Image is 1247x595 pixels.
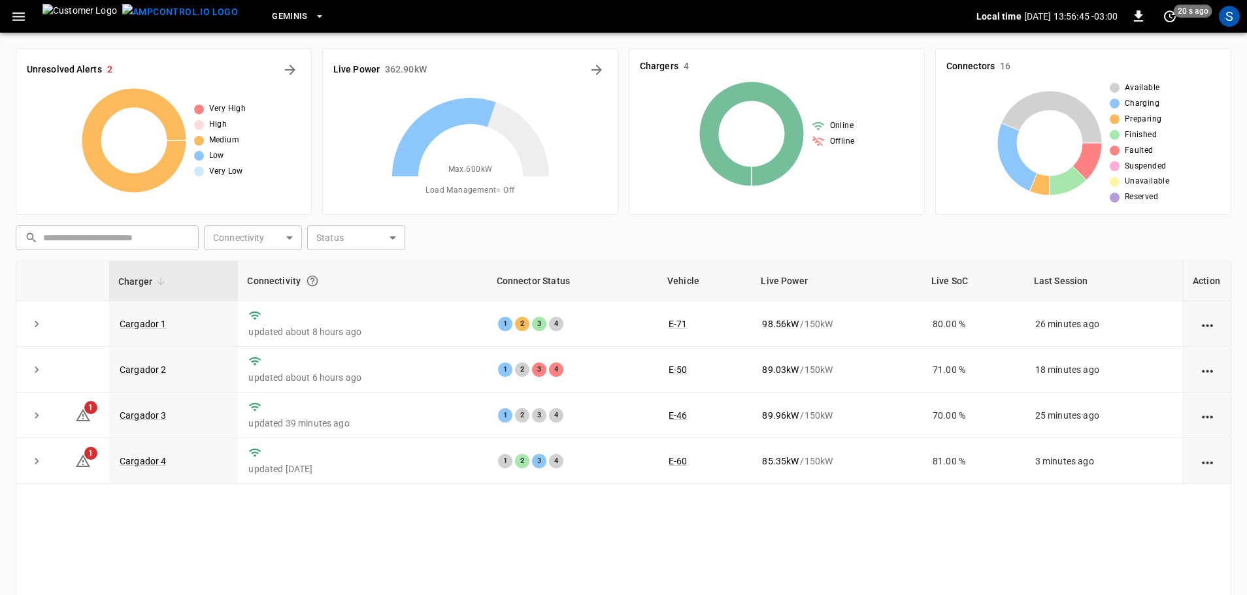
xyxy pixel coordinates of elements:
[385,63,427,77] h6: 362.90 kW
[1125,113,1162,126] span: Preparing
[272,9,308,24] span: Geminis
[267,4,330,29] button: Geminis
[1159,6,1180,27] button: set refresh interval
[1183,261,1231,301] th: Action
[532,317,546,331] div: 3
[922,438,1025,484] td: 81.00 %
[280,59,301,80] button: All Alerts
[762,409,799,422] p: 89.96 kW
[830,120,854,133] span: Online
[120,319,167,329] a: Cargador 1
[1125,129,1157,142] span: Finished
[922,301,1025,347] td: 80.00 %
[27,406,46,425] button: expand row
[118,274,169,289] span: Charger
[1199,317,1216,330] div: action cell options
[1025,347,1183,393] td: 18 minutes ago
[922,347,1025,393] td: 71.00 %
[248,325,476,338] p: updated about 8 hours ago
[209,165,243,178] span: Very Low
[498,362,512,377] div: 1
[209,134,239,147] span: Medium
[549,408,563,423] div: 4
[448,163,493,176] span: Max. 600 kW
[488,261,658,301] th: Connector Status
[27,451,46,471] button: expand row
[532,362,546,377] div: 3
[301,269,324,293] button: Connection between the charger and our software.
[1025,261,1183,301] th: Last Session
[248,462,476,475] p: updated [DATE]
[762,455,912,468] div: / 150 kW
[75,455,91,466] a: 1
[333,63,380,77] h6: Live Power
[515,317,529,331] div: 2
[1125,175,1169,188] span: Unavailable
[1125,144,1154,157] span: Faulted
[247,269,478,293] div: Connectivity
[84,401,97,414] span: 1
[27,63,102,77] h6: Unresolved Alerts
[122,4,238,20] img: ampcontrol.io logo
[684,59,689,74] h6: 4
[107,63,112,77] h6: 2
[42,4,117,29] img: Customer Logo
[209,103,246,116] span: Very High
[549,317,563,331] div: 4
[209,118,227,131] span: High
[1125,191,1158,204] span: Reserved
[248,417,476,430] p: updated 39 minutes ago
[498,317,512,331] div: 1
[84,447,97,460] span: 1
[120,410,167,421] a: Cargador 3
[586,59,607,80] button: Energy Overview
[669,364,688,375] a: E-50
[830,135,855,148] span: Offline
[1000,59,1010,74] h6: 16
[549,362,563,377] div: 4
[1025,393,1183,438] td: 25 minutes ago
[946,59,995,74] h6: Connectors
[1025,438,1183,484] td: 3 minutes ago
[1125,160,1167,173] span: Suspended
[1125,82,1160,95] span: Available
[669,456,688,466] a: E-60
[976,10,1022,23] p: Local time
[248,371,476,384] p: updated about 6 hours ago
[120,364,167,375] a: Cargador 2
[515,408,529,423] div: 2
[498,408,512,423] div: 1
[27,314,46,334] button: expand row
[1199,409,1216,422] div: action cell options
[922,393,1025,438] td: 70.00 %
[1219,6,1240,27] div: profile-icon
[549,454,563,468] div: 4
[762,317,799,330] p: 98.56 kW
[1125,97,1159,110] span: Charging
[209,150,224,163] span: Low
[27,360,46,379] button: expand row
[1174,5,1212,18] span: 20 s ago
[762,363,799,376] p: 89.03 kW
[669,319,688,329] a: E-71
[1199,363,1216,376] div: action cell options
[515,362,529,377] div: 2
[922,261,1025,301] th: Live SoC
[658,261,752,301] th: Vehicle
[120,456,167,466] a: Cargador 4
[515,454,529,468] div: 2
[762,363,912,376] div: / 150 kW
[762,317,912,330] div: / 150 kW
[1024,10,1118,23] p: [DATE] 13:56:45 -03:00
[532,454,546,468] div: 3
[498,454,512,468] div: 1
[762,455,799,468] p: 85.35 kW
[1199,455,1216,468] div: action cell options
[425,184,514,197] span: Load Management = Off
[1025,301,1183,347] td: 26 minutes ago
[532,408,546,423] div: 3
[752,261,922,301] th: Live Power
[640,59,678,74] h6: Chargers
[75,410,91,420] a: 1
[669,410,688,421] a: E-46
